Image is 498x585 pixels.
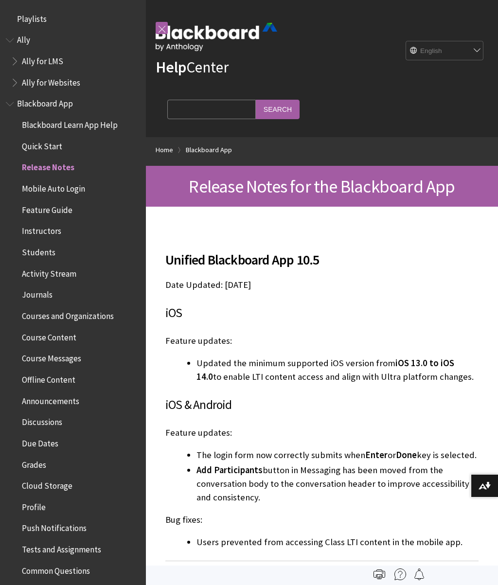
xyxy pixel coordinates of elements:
[22,223,61,236] span: Instructors
[22,351,81,364] span: Course Messages
[22,160,74,173] span: Release Notes
[22,329,76,342] span: Course Content
[22,117,118,130] span: Blackboard Learn App Help
[22,53,63,66] span: Ally for LMS
[22,435,58,448] span: Due Dates
[22,287,53,300] span: Journals
[373,568,385,580] img: Print
[17,96,73,109] span: Blackboard App
[17,11,47,24] span: Playlists
[22,478,72,491] span: Cloud Storage
[156,144,173,156] a: Home
[22,393,79,406] span: Announcements
[165,396,479,414] h3: iOS & Android
[413,568,425,580] img: Follow this page
[165,514,479,526] p: Bug fixes:
[406,41,484,61] select: Site Language Selector
[22,499,46,512] span: Profile
[22,457,46,470] span: Grades
[189,175,455,197] span: Release Notes for the Blackboard App
[22,308,114,321] span: Courses and Organizations
[365,449,388,461] span: Enter
[22,414,62,427] span: Discussions
[256,100,300,119] input: Search
[165,426,479,439] p: Feature updates:
[196,463,479,504] li: button in Messaging has been moved from the conversation body to the conversation header to impro...
[196,448,479,462] li: The login form now correctly submits when or key is selected.
[22,74,80,88] span: Ally for Websites
[6,11,140,27] nav: Book outline for Playlists
[394,568,406,580] img: More help
[396,449,417,461] span: Done
[186,144,232,156] a: Blackboard App
[6,32,140,91] nav: Book outline for Anthology Ally Help
[22,563,90,576] span: Common Questions
[165,335,479,347] p: Feature updates:
[22,372,75,385] span: Offline Content
[156,57,186,77] strong: Help
[165,304,479,322] h3: iOS
[156,23,277,51] img: Blackboard by Anthology
[22,520,87,533] span: Push Notifications
[196,464,263,476] span: Add Participants
[22,541,101,554] span: Tests and Assignments
[196,535,479,549] li: Users prevented from accessing Class LTI content in the mobile app.
[22,138,62,151] span: Quick Start
[22,244,55,257] span: Students
[165,279,479,291] p: Date Updated: [DATE]
[22,202,72,215] span: Feature Guide
[165,249,479,270] span: Unified Blackboard App 10.5
[17,32,30,45] span: Ally
[196,357,454,382] span: iOS 13.0 to iOS 14.0
[156,57,229,77] a: HelpCenter
[22,266,76,279] span: Activity Stream
[196,356,479,384] li: Updated the minimum supported iOS version from to enable LTI content access and align with Ultra ...
[22,180,85,194] span: Mobile Auto Login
